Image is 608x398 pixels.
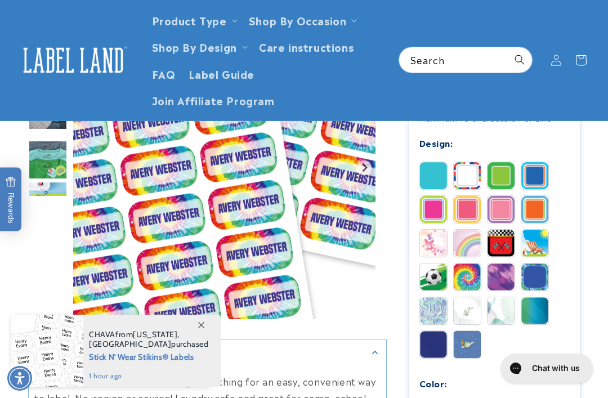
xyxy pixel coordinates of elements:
[420,331,447,358] img: Triangles
[454,196,481,223] img: Coral
[454,230,481,257] img: Rainbow
[521,230,548,257] img: Summer
[521,297,548,324] img: Gradient
[152,39,237,54] a: Shop By Design
[488,230,515,257] img: Race Car
[17,43,129,78] img: Label Land
[7,366,32,391] div: Accessibility Menu
[249,14,347,26] span: Shop By Occasion
[242,7,362,33] summary: Shop By Occasion
[28,140,68,180] div: Go to slide 4
[488,263,515,290] img: Brush
[145,60,182,87] a: FAQ
[133,329,177,339] span: [US_STATE]
[6,176,16,223] span: Rewards
[182,60,261,87] a: Label Guide
[420,196,447,223] img: Magenta
[495,350,597,387] iframe: Gorgias live chat messenger
[89,349,209,363] span: Stick N' Wear Stikins® Labels
[152,93,275,106] span: Join Affiliate Program
[488,162,515,189] img: Border
[419,136,453,149] label: Design:
[259,40,354,53] span: Care instructions
[454,263,481,290] img: Tie Dye
[420,263,447,290] img: Soccer
[28,140,68,180] img: Color Stick N' Wear® Labels - Label Land
[145,33,252,60] summary: Shop By Design
[89,371,209,381] span: 1 hour ago
[521,196,548,223] img: Orange
[9,308,142,342] iframe: Sign Up via Text for Offers
[419,377,448,390] label: Color:
[420,162,447,189] img: Solid
[357,160,372,176] button: Next slide
[89,330,209,349] span: from , purchased
[189,67,254,80] span: Label Guide
[454,297,481,324] img: Leaf
[521,162,548,189] img: Blue
[13,38,134,82] a: Label Land
[488,196,515,223] img: Pink
[73,17,375,319] img: Color Stick N' Wear® Labels - Label Land
[150,375,192,388] strong: care tag
[488,297,515,324] img: Watercolor
[420,230,447,257] img: Abstract Butterfly
[89,339,171,349] span: [GEOGRAPHIC_DATA]
[145,87,281,113] a: Join Affiliate Program
[152,67,176,80] span: FAQ
[252,33,360,60] a: Care instructions
[420,297,447,324] img: Geo
[152,12,227,28] a: Product Type
[521,263,548,290] img: Strokes
[454,331,481,358] img: Galaxy
[28,181,68,221] img: Color Stick N' Wear® Labels - Label Land
[77,160,92,176] button: Previous slide
[454,162,481,189] img: Stripes
[145,7,242,33] summary: Product Type
[507,47,532,72] button: Search
[28,181,68,221] div: Go to slide 5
